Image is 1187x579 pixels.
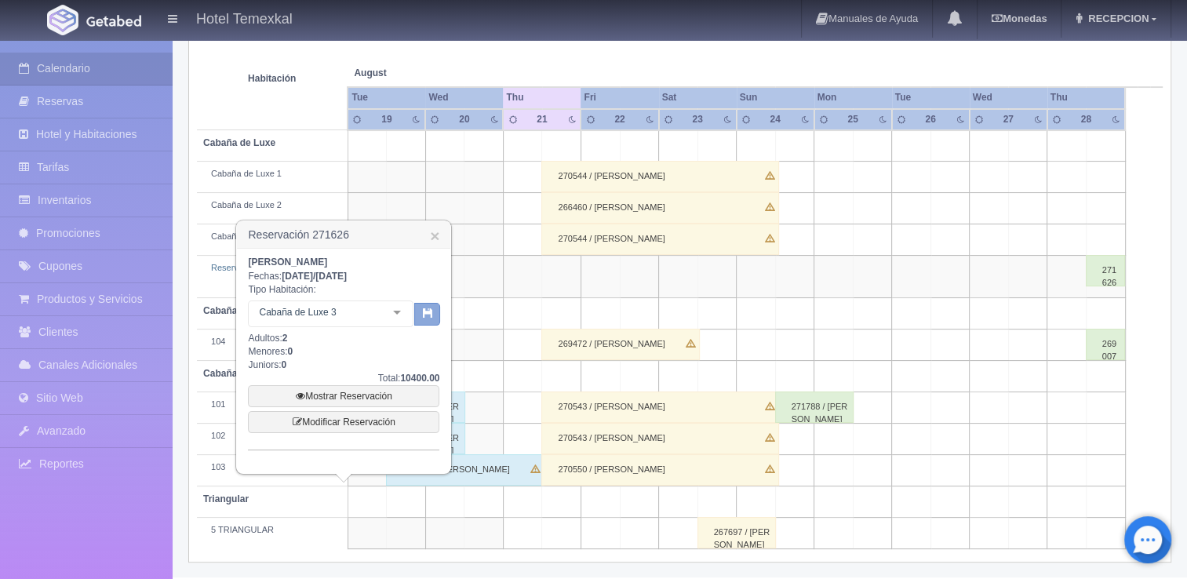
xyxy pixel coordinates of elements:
[425,87,503,108] th: Wed
[541,161,778,192] div: 270544 / [PERSON_NAME]
[248,385,439,407] a: Mostrar Reservación
[541,391,778,423] div: 270543 / [PERSON_NAME]
[697,517,777,548] div: 267697 / [PERSON_NAME]
[248,257,327,268] b: [PERSON_NAME]
[237,221,450,249] h3: Reservación 271626
[203,231,341,243] div: Cabaña de Luxe 3
[430,228,439,244] a: ×
[541,224,778,255] div: 270544 / [PERSON_NAME]
[281,359,286,370] b: 0
[203,137,275,148] b: Cabaña de Luxe
[892,87,970,108] th: Tue
[282,271,313,282] span: [DATE]
[211,263,277,272] a: Reserva: 271626
[203,524,341,537] div: 5 TRIANGULAR
[248,256,439,450] div: Fechas: Tipo Habitación: Adultos: Menores: Juniors:
[203,430,341,442] div: 102
[203,461,341,474] div: 103
[1086,329,1125,360] div: 269007 / [PERSON_NAME] [PERSON_NAME]
[970,87,1047,108] th: Wed
[992,13,1047,24] b: Monedas
[287,346,293,357] b: 0
[1084,13,1149,24] span: RECEPCION
[354,67,497,80] span: August
[203,399,341,411] div: 101
[386,454,544,486] div: 271717 / [PERSON_NAME]
[659,87,737,108] th: Sat
[581,87,658,108] th: Fri
[282,333,288,344] b: 2
[841,113,865,126] div: 25
[400,373,439,384] b: 10400.00
[375,113,399,126] div: 19
[47,5,78,35] img: Getabed
[196,8,293,27] h4: Hotel Temexkal
[737,87,814,108] th: Sun
[775,391,854,423] div: 271788 / [PERSON_NAME]
[453,113,476,126] div: 20
[763,113,787,126] div: 24
[814,87,892,108] th: Mon
[1074,113,1098,126] div: 28
[608,113,632,126] div: 22
[686,113,709,126] div: 23
[248,372,439,385] div: Total:
[541,454,778,486] div: 270550 / [PERSON_NAME]
[203,199,341,212] div: Cabaña de Luxe 2
[203,305,266,316] b: Cabaña Doble
[541,329,700,360] div: 269472 / [PERSON_NAME]
[203,493,249,504] b: Triangular
[348,87,425,108] th: Tue
[248,73,296,84] strong: Habitación
[530,113,554,126] div: 21
[1047,87,1125,108] th: Thu
[255,304,381,320] span: Cabaña de Luxe 3
[541,423,778,454] div: 270543 / [PERSON_NAME]
[248,411,439,433] a: Modificar Reservación
[282,271,347,282] b: /
[1086,255,1125,286] div: 271626 / [PERSON_NAME]
[203,336,341,348] div: 104
[919,113,942,126] div: 26
[86,15,141,27] img: Getabed
[996,113,1020,126] div: 27
[315,271,347,282] span: [DATE]
[203,368,275,379] b: Cabaña sencilla
[541,192,778,224] div: 266460 / [PERSON_NAME]
[503,87,581,108] th: Thu
[203,168,341,180] div: Cabaña de Luxe 1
